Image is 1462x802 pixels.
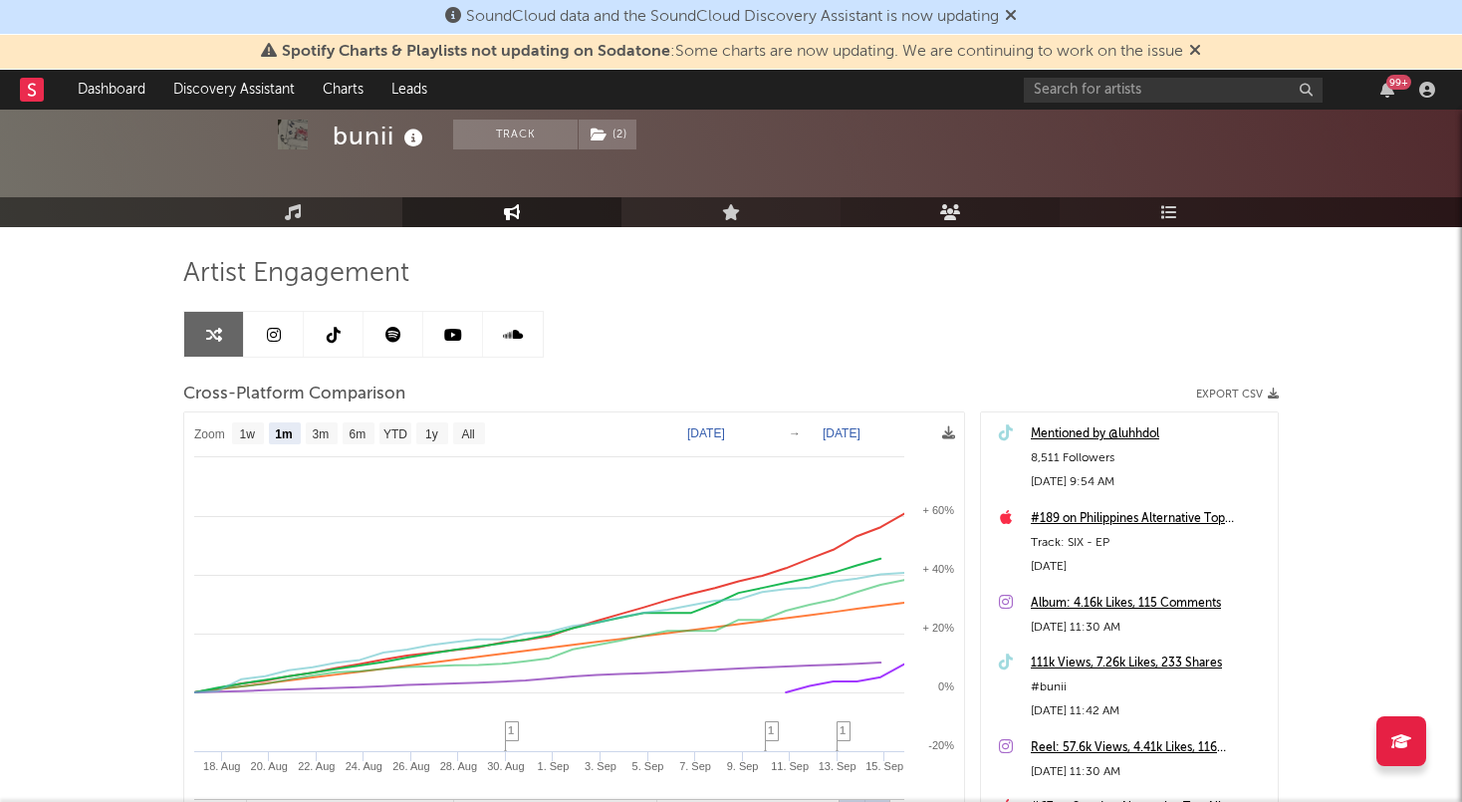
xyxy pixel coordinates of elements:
[1380,82,1394,98] button: 99+
[585,760,616,772] text: 3. Sep
[440,760,477,772] text: 28. Aug
[453,120,578,149] button: Track
[425,427,438,441] text: 1y
[923,563,955,575] text: + 40%
[727,760,759,772] text: 9. Sep
[1196,389,1279,401] button: Export CSV
[1189,44,1201,60] span: Dismiss
[1031,507,1268,531] a: #189 on Philippines Alternative Top Albums
[487,760,524,772] text: 30. Aug
[183,383,405,406] span: Cross-Platform Comparison
[1024,78,1323,103] input: Search for artists
[840,724,846,736] span: 1
[313,427,330,441] text: 3m
[865,760,903,772] text: 15. Sep
[687,426,725,440] text: [DATE]
[1031,699,1268,723] div: [DATE] 11:42 AM
[1005,9,1017,25] span: Dismiss
[461,427,474,441] text: All
[1031,446,1268,470] div: 8,511 Followers
[1031,616,1268,640] div: [DATE] 11:30 AM
[183,262,409,286] span: Artist Engagement
[282,44,1183,60] span: : Some charts are now updating. We are continuing to work on the issue
[538,760,570,772] text: 1. Sep
[508,724,514,736] span: 1
[251,760,288,772] text: 20. Aug
[1386,75,1411,90] div: 99 +
[275,427,292,441] text: 1m
[632,760,664,772] text: 5. Sep
[789,426,801,440] text: →
[240,427,256,441] text: 1w
[203,760,240,772] text: 18. Aug
[64,70,159,110] a: Dashboard
[1031,652,1268,675] a: 111k Views, 7.26k Likes, 233 Shares
[823,426,860,440] text: [DATE]
[377,70,441,110] a: Leads
[938,680,954,692] text: 0%
[1031,555,1268,579] div: [DATE]
[579,120,636,149] button: (2)
[578,120,637,149] span: ( 2 )
[1031,675,1268,699] div: #bunii
[923,504,955,516] text: + 60%
[392,760,429,772] text: 26. Aug
[1031,531,1268,555] div: Track: SIX - EP
[819,760,856,772] text: 13. Sep
[309,70,377,110] a: Charts
[1031,760,1268,784] div: [DATE] 11:30 AM
[298,760,335,772] text: 22. Aug
[383,427,407,441] text: YTD
[466,9,999,25] span: SoundCloud data and the SoundCloud Discovery Assistant is now updating
[350,427,366,441] text: 6m
[1031,422,1268,446] a: Mentioned by @luhhdol
[768,724,774,736] span: 1
[771,760,809,772] text: 11. Sep
[1031,470,1268,494] div: [DATE] 9:54 AM
[159,70,309,110] a: Discovery Assistant
[282,44,670,60] span: Spotify Charts & Playlists not updating on Sodatone
[346,760,382,772] text: 24. Aug
[194,427,225,441] text: Zoom
[679,760,711,772] text: 7. Sep
[928,739,954,751] text: -20%
[333,120,428,152] div: bunii
[1031,736,1268,760] a: Reel: 57.6k Views, 4.41k Likes, 116 Comments
[923,622,955,634] text: + 20%
[1031,592,1268,616] a: Album: 4.16k Likes, 115 Comments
